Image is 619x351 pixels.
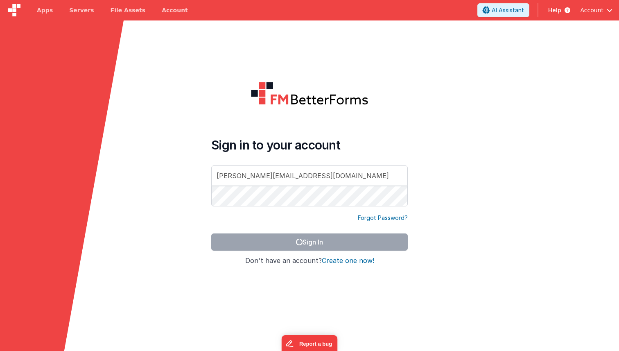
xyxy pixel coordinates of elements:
[211,257,408,265] h4: Don't have an account?
[69,6,94,14] span: Servers
[358,214,408,222] a: Forgot Password?
[37,6,53,14] span: Apps
[477,3,529,17] button: AI Assistant
[548,6,561,14] span: Help
[322,257,374,265] button: Create one now!
[211,138,408,152] h4: Sign in to your account
[492,6,524,14] span: AI Assistant
[580,6,612,14] button: Account
[211,165,408,186] input: Email Address
[211,233,408,251] button: Sign In
[580,6,603,14] span: Account
[111,6,146,14] span: File Assets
